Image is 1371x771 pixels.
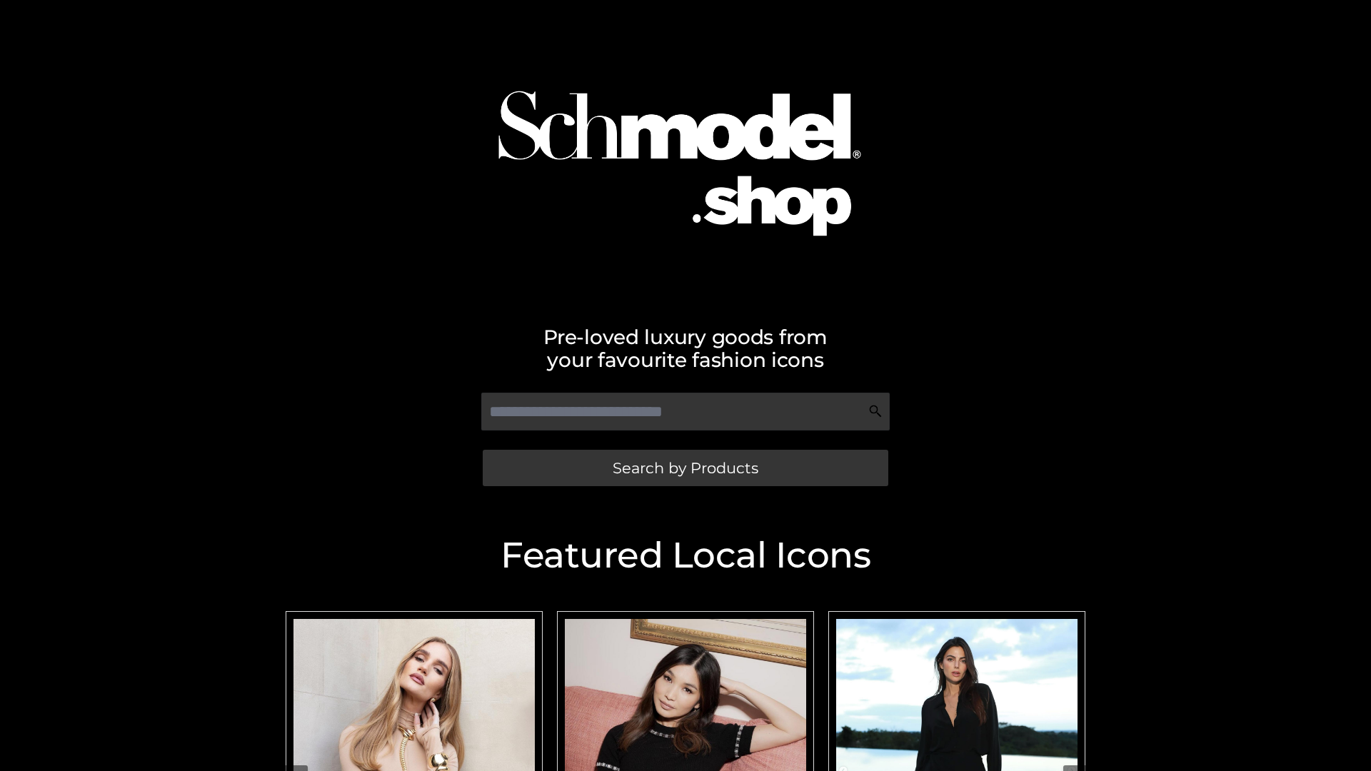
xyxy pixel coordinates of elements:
h2: Pre-loved luxury goods from your favourite fashion icons [278,326,1093,371]
a: Search by Products [483,450,888,486]
img: Search Icon [868,404,883,418]
span: Search by Products [613,460,758,475]
h2: Featured Local Icons​ [278,538,1093,573]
